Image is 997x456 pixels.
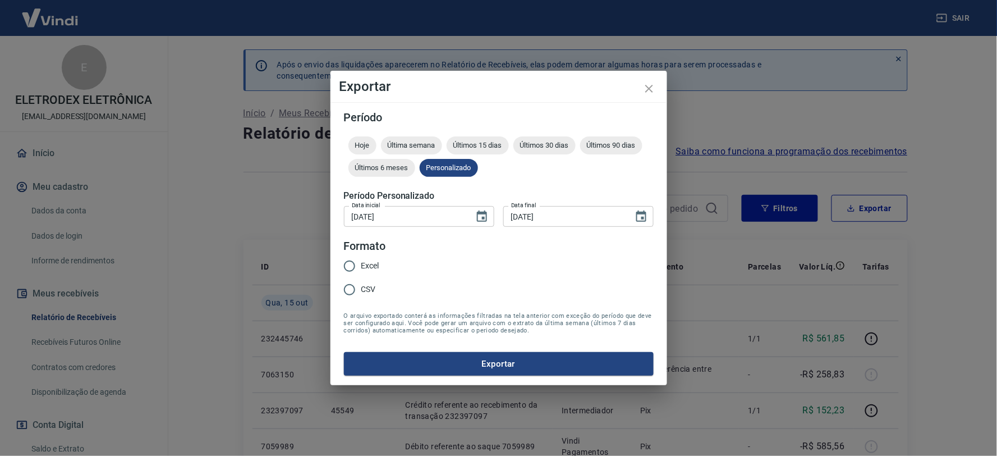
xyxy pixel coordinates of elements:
[447,141,509,149] span: Últimos 15 dias
[361,260,379,272] span: Excel
[344,238,386,254] legend: Formato
[630,206,653,228] button: Choose date, selected date is 15 de out de 2025
[513,141,576,149] span: Últimos 30 dias
[361,284,376,295] span: CSV
[348,136,376,154] div: Hoje
[381,141,442,149] span: Última semana
[580,141,642,149] span: Últimos 90 dias
[471,206,493,228] button: Choose date, selected date is 14 de out de 2025
[348,159,415,177] div: Últimos 6 meses
[348,141,376,149] span: Hoje
[636,75,663,102] button: close
[352,201,380,209] label: Data inicial
[344,190,654,202] h5: Período Personalizado
[344,352,654,376] button: Exportar
[503,206,626,227] input: DD/MM/YYYY
[348,163,415,172] span: Últimos 6 meses
[344,206,466,227] input: DD/MM/YYYY
[339,80,658,93] h4: Exportar
[420,163,478,172] span: Personalizado
[513,136,576,154] div: Últimos 30 dias
[381,136,442,154] div: Última semana
[420,159,478,177] div: Personalizado
[344,312,654,334] span: O arquivo exportado conterá as informações filtradas na tela anterior com exceção do período que ...
[344,112,654,123] h5: Período
[580,136,642,154] div: Últimos 90 dias
[447,136,509,154] div: Últimos 15 dias
[511,201,536,209] label: Data final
